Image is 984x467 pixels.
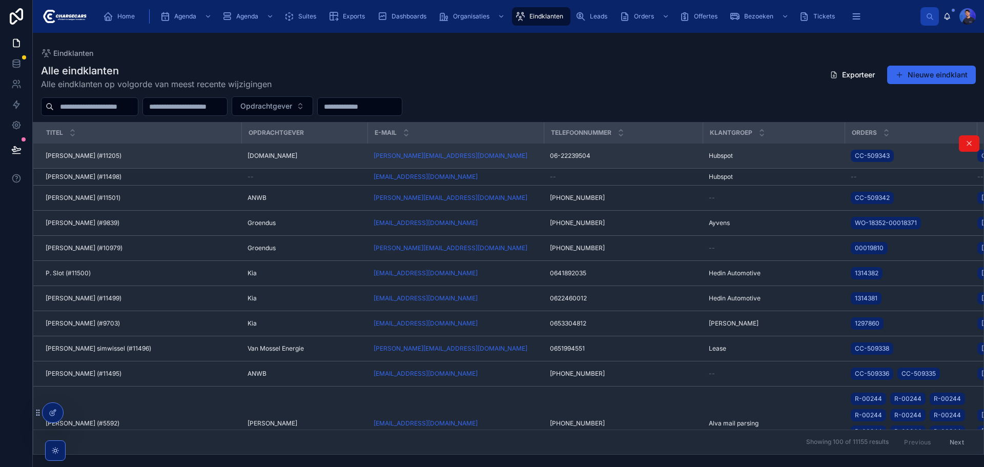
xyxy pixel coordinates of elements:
span: [PERSON_NAME] (#11499) [46,294,121,302]
span: R-00244 [855,411,882,419]
a: [PERSON_NAME] (#9703) [46,319,235,328]
span: ANWB [248,194,266,202]
a: [PERSON_NAME] (#10979) [46,244,235,252]
span: [PHONE_NUMBER] [550,194,605,202]
span: -- [709,370,715,378]
a: [PERSON_NAME][EMAIL_ADDRESS][DOMAIN_NAME] [374,152,527,160]
span: R-00244 [855,395,882,403]
a: [PERSON_NAME][EMAIL_ADDRESS][DOMAIN_NAME] [374,194,527,202]
a: R-00244 [930,393,965,405]
a: CC-509338 [851,342,893,355]
span: 06-22239504 [550,152,590,160]
span: Hedin Automotive [709,269,761,277]
a: P. Slot (#11500) [46,269,235,277]
span: WO-18352-00018371 [855,219,917,227]
span: Lease [709,344,726,353]
a: 1297860 [851,315,971,332]
span: Orders [852,129,877,137]
a: Agenda [157,7,217,26]
span: CC-509336 [855,370,889,378]
a: R-00244 [930,409,965,421]
span: Eindklanten [529,12,563,21]
span: Kia [248,269,257,277]
span: Home [117,12,135,21]
span: Agenda [236,12,258,21]
a: [PHONE_NUMBER] [550,419,696,428]
a: Suites [281,7,323,26]
span: Eindklanten [53,48,93,58]
span: 1314381 [855,294,877,302]
span: P. Slot (#11500) [46,269,91,277]
span: [PERSON_NAME] simwissel (#11496) [46,344,151,353]
a: Groendus [248,219,361,227]
span: R-00244 [934,428,961,436]
a: 1297860 [851,317,884,330]
a: R-00244 [890,425,926,438]
a: 0653304812 [550,319,696,328]
a: Hubspot [709,173,838,181]
span: -- [851,173,857,181]
span: R-00244 [894,428,921,436]
a: [PERSON_NAME] (#11498) [46,173,235,181]
span: Hubspot [709,173,733,181]
span: R-00244 [894,411,921,419]
a: 00019810 [851,240,971,256]
a: [PERSON_NAME] (#11499) [46,294,235,302]
a: -- [709,370,838,378]
a: [EMAIL_ADDRESS][DOMAIN_NAME] [374,294,478,302]
span: Groendus [248,219,276,227]
a: [PHONE_NUMBER] [550,194,696,202]
span: Tickets [813,12,835,21]
a: Kia [248,319,361,328]
a: 1314382 [851,265,971,281]
span: [PHONE_NUMBER] [550,219,605,227]
a: Eindklanten [41,48,93,58]
a: [PERSON_NAME][EMAIL_ADDRESS][DOMAIN_NAME] [374,244,538,252]
span: Telefoonnummer [551,129,611,137]
img: App logo [41,8,87,25]
a: [PERSON_NAME][EMAIL_ADDRESS][DOMAIN_NAME] [374,344,527,353]
a: Hedin Automotive [709,269,838,277]
span: R-00244 [934,411,961,419]
a: Groendus [248,244,361,252]
a: [EMAIL_ADDRESS][DOMAIN_NAME] [374,419,538,428]
span: [PERSON_NAME] (#11205) [46,152,121,160]
span: Klantgroep [710,129,752,137]
a: Dashboards [374,7,434,26]
a: WO-18352-00018371 [851,215,971,231]
span: Leads [590,12,607,21]
a: CC-509338 [851,340,971,357]
span: Bezoeken [744,12,773,21]
a: 1314381 [851,292,881,304]
a: CC-509343 [851,150,894,162]
a: -- [709,194,838,202]
span: [PERSON_NAME] (#10979) [46,244,122,252]
a: [EMAIL_ADDRESS][DOMAIN_NAME] [374,269,538,277]
a: Bezoeken [727,7,794,26]
span: 0651994551 [550,344,585,353]
a: Home [100,7,142,26]
a: 00019810 [851,242,888,254]
span: Opdrachtgever [249,129,304,137]
a: Hedin Automotive [709,294,838,302]
a: Organisaties [436,7,510,26]
a: [EMAIL_ADDRESS][DOMAIN_NAME] [374,219,538,227]
h1: Alle eindklanten [41,64,272,78]
a: [EMAIL_ADDRESS][DOMAIN_NAME] [374,173,478,181]
a: WO-18352-00018371 [851,217,921,229]
a: Lease [709,344,838,353]
span: Organisaties [453,12,489,21]
a: 06-22239504 [550,152,696,160]
a: CC-509335 [897,368,940,380]
span: -- [248,173,254,181]
span: Van Mossel Energie [248,344,304,353]
span: [PHONE_NUMBER] [550,370,605,378]
a: [EMAIL_ADDRESS][DOMAIN_NAME] [374,370,478,378]
a: R-00244 [930,425,965,438]
a: [PHONE_NUMBER] [550,219,696,227]
a: CC-509342 [851,192,894,204]
a: Eindklanten [512,7,570,26]
a: [EMAIL_ADDRESS][DOMAIN_NAME] [374,370,538,378]
span: [DOMAIN_NAME] [248,152,297,160]
span: Kia [248,294,257,302]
